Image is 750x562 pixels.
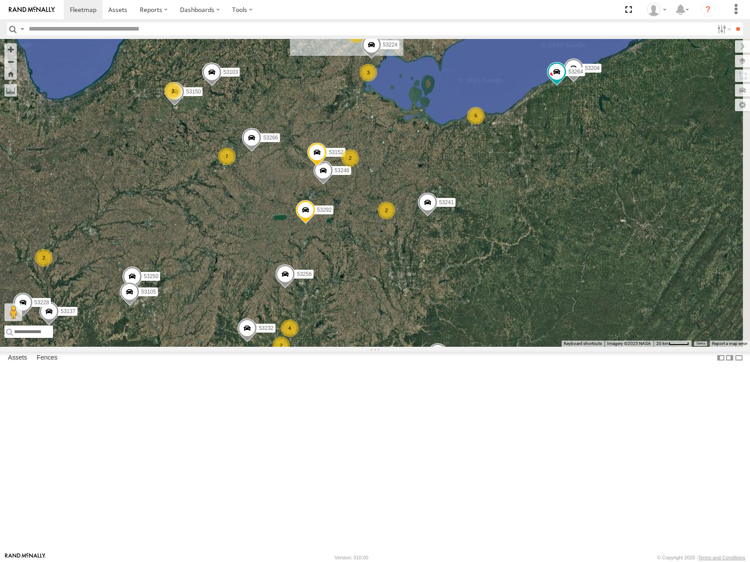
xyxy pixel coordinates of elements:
[335,167,349,174] span: 53246
[564,341,602,347] button: Keyboard shortcuts
[467,107,485,124] div: 6
[714,23,733,35] label: Search Filter Options
[656,341,669,346] span: 20 km
[644,3,670,16] div: Miky Transport
[281,319,298,337] div: 4
[272,337,290,354] div: 2
[378,202,395,219] div: 2
[712,341,747,346] a: Report a map error
[348,25,365,43] div: 8
[568,69,583,75] span: 53264
[35,249,53,267] div: 2
[186,89,201,95] span: 53150
[4,68,17,80] button: Zoom Home
[4,84,17,97] label: Measure
[259,325,273,331] span: 53232
[4,55,17,68] button: Zoom out
[701,3,715,17] i: ?
[223,69,238,75] span: 53103
[335,555,368,560] div: Version: 310.00
[585,65,600,71] span: 53204
[61,308,75,314] span: 53137
[32,352,62,364] label: Fences
[735,99,750,111] label: Map Settings
[341,149,359,167] div: 2
[735,352,743,364] label: Hide Summary Table
[4,352,31,364] label: Assets
[5,553,46,562] a: Visit our Website
[383,42,398,48] span: 53224
[4,303,22,321] button: Drag Pegman onto the map to open Street View
[696,342,705,345] a: Terms (opens in new tab)
[439,199,454,205] span: 53241
[716,352,725,364] label: Dock Summary Table to the Left
[19,23,26,35] label: Search Query
[360,64,377,81] div: 3
[317,207,332,213] span: 53292
[725,352,734,364] label: Dock Summary Table to the Right
[164,82,182,100] div: 3
[297,271,311,277] span: 53256
[607,341,651,346] span: Imagery ©2025 NASA
[218,147,236,165] div: 7
[9,7,55,13] img: rand-logo.svg
[329,149,343,155] span: 53152
[654,341,692,347] button: Map Scale: 20 km per 42 pixels
[698,555,745,560] a: Terms and Conditions
[4,43,17,55] button: Zoom in
[657,555,745,560] div: © Copyright 2025 -
[144,273,158,279] span: 53250
[34,299,49,306] span: 53228
[141,289,156,295] span: 53105
[263,135,278,141] span: 53266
